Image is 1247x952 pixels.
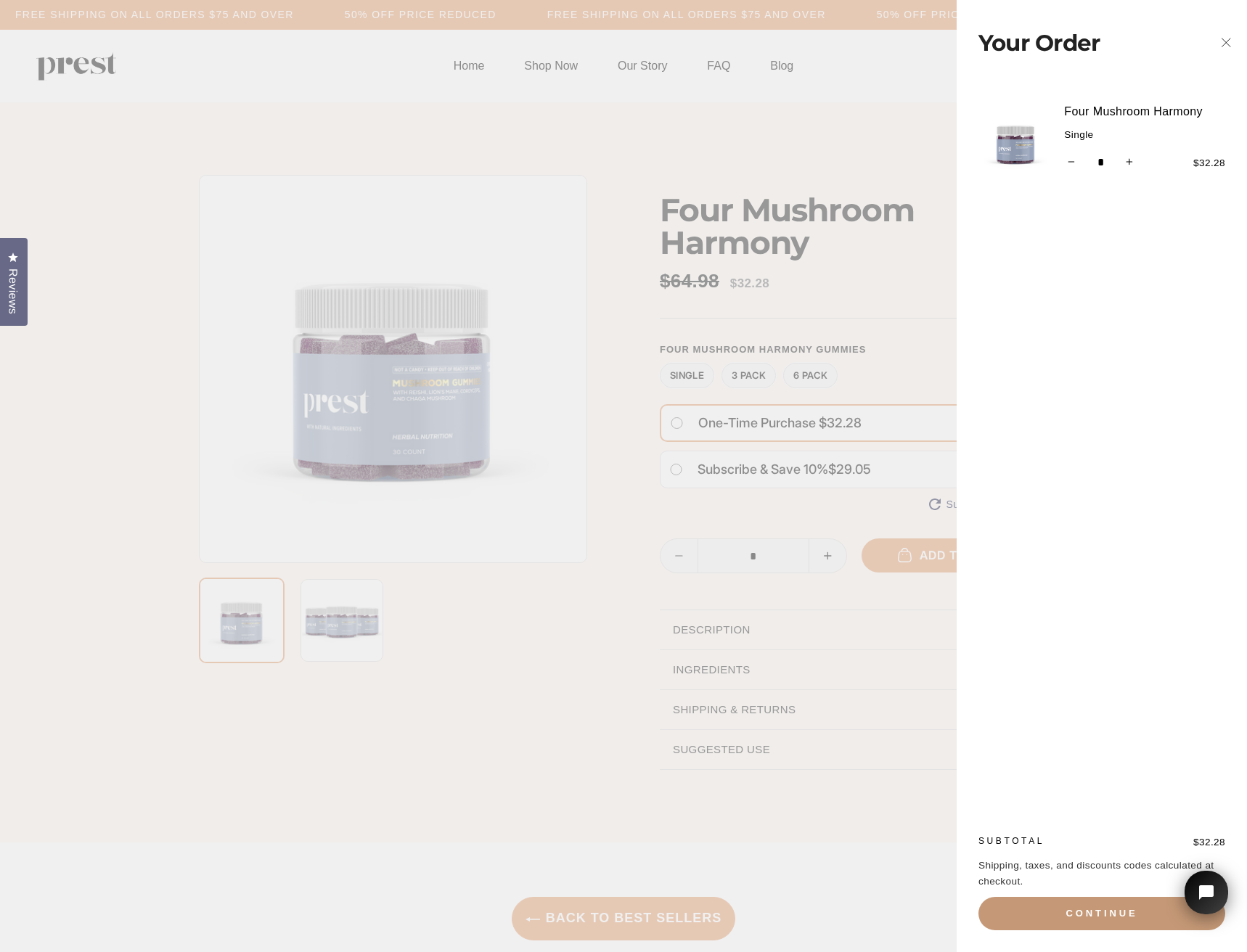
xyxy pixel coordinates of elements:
[1102,834,1225,850] p: $32.28
[978,104,1053,179] img: Four Mushroom Harmony
[978,834,1102,848] p: Subtotal
[1121,151,1137,174] button: Increase item quantity by one
[1064,151,1137,174] input: quantity
[1166,850,1247,952] iframe: Tidio Chat
[978,858,1225,890] p: Shipping, taxes, and discounts codes calculated at checkout.
[1064,151,1079,174] button: Reduce item quantity by one
[4,268,23,314] span: Reviews
[1064,102,1225,121] a: Four Mushroom Harmony
[1064,121,1225,143] span: Single
[978,9,1183,78] div: Your Order
[1193,157,1225,168] span: $32.28
[978,897,1225,930] button: Continue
